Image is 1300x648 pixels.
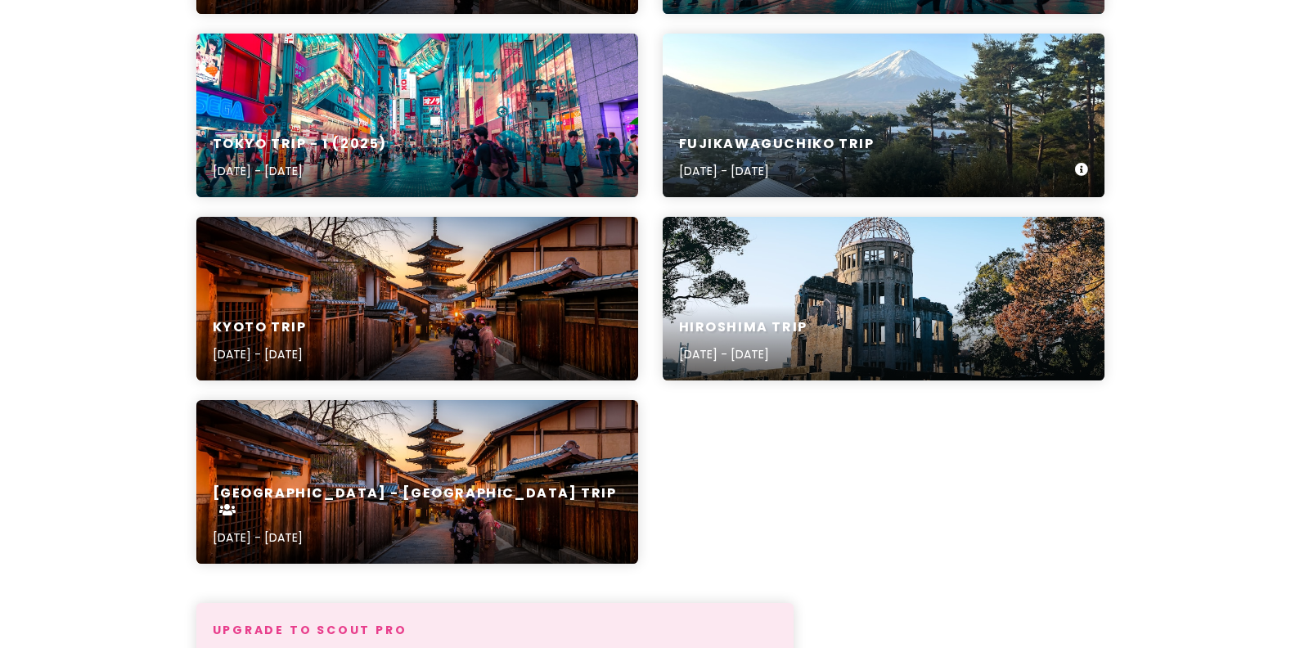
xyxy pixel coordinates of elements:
[213,485,622,520] h6: [GEOGRAPHIC_DATA] - [GEOGRAPHIC_DATA] Trip
[213,623,777,637] h4: Upgrade to Scout Pro
[679,136,875,153] h6: Fujikawaguchiko Trip
[213,319,307,336] h6: Kyoto Trip
[679,162,875,180] p: [DATE] - [DATE]
[679,319,807,336] h6: Hiroshima Trip
[213,162,388,180] p: [DATE] - [DATE]
[213,529,622,547] p: [DATE] - [DATE]
[679,345,807,363] p: [DATE] - [DATE]
[213,345,307,363] p: [DATE] - [DATE]
[196,34,638,197] a: people walking on road near well-lit buildingsTokyo Trip - 1 (2025)[DATE] - [DATE]
[663,34,1104,197] a: A view of a snow covered mountain in the distanceFujikawaguchiko Trip[DATE] - [DATE]
[196,400,638,564] a: two women in purple and pink kimono standing on street[GEOGRAPHIC_DATA] - [GEOGRAPHIC_DATA] Trip[...
[663,217,1104,380] a: trees beside brown concrete buildingHiroshima Trip[DATE] - [DATE]
[196,217,638,380] a: two women in purple and pink kimono standing on streetKyoto Trip[DATE] - [DATE]
[213,136,388,153] h6: Tokyo Trip - 1 (2025)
